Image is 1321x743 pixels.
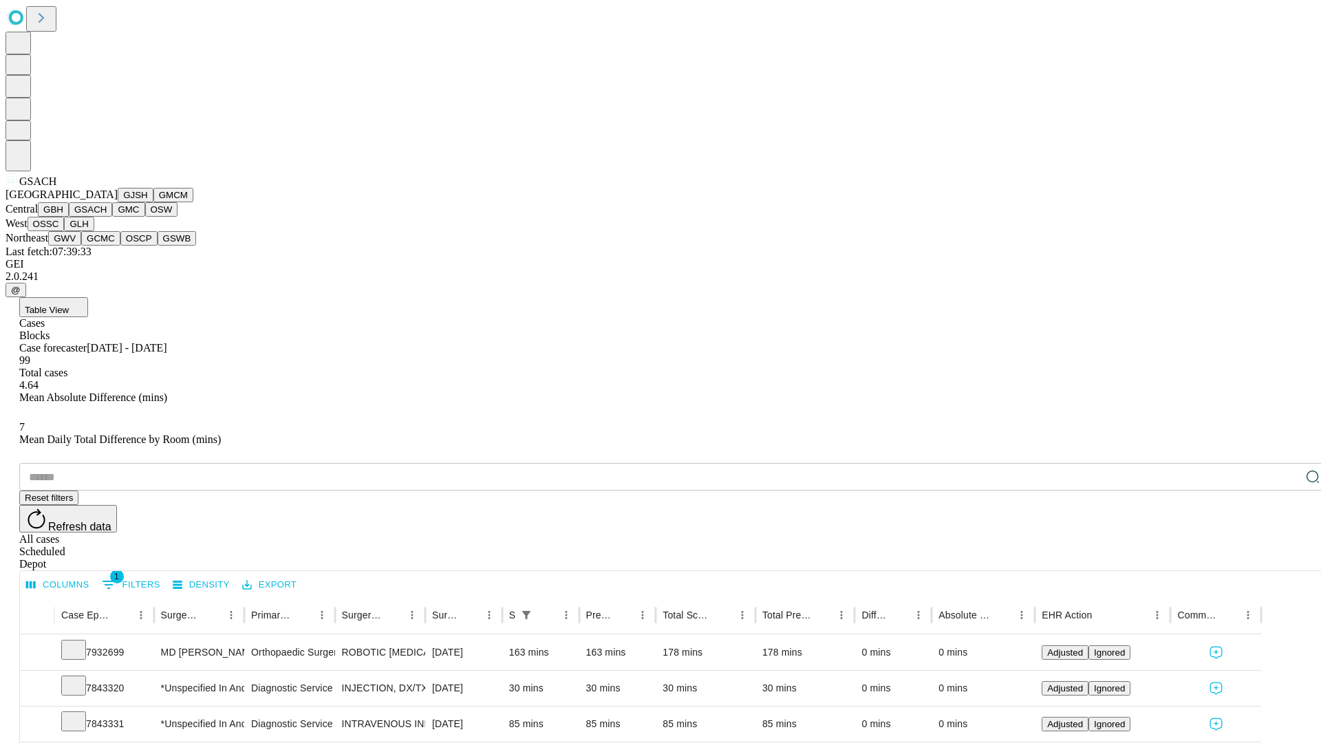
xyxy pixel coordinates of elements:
div: Total Predicted Duration [762,610,812,621]
button: Sort [890,605,909,625]
button: Menu [1012,605,1031,625]
button: Sort [993,605,1012,625]
button: OSW [145,202,178,217]
button: GSWB [158,231,197,246]
button: Sort [537,605,557,625]
span: Adjusted [1047,719,1083,729]
span: Northeast [6,232,48,244]
button: Sort [202,605,222,625]
span: [GEOGRAPHIC_DATA] [6,189,118,200]
button: Sort [813,605,832,625]
button: Adjusted [1042,645,1088,660]
div: 7932699 [61,635,147,670]
div: 0 mins [938,707,1028,742]
span: Mean Daily Total Difference by Room (mins) [19,433,221,445]
div: Surgery Name [342,610,382,621]
button: Menu [733,605,752,625]
button: GWV [48,231,81,246]
button: Ignored [1088,681,1130,696]
span: Table View [25,305,69,315]
div: 30 mins [586,671,649,706]
div: 30 mins [663,671,749,706]
div: 163 mins [509,635,572,670]
button: Expand [27,713,47,737]
button: GMCM [153,188,193,202]
button: Menu [909,605,928,625]
button: Menu [131,605,151,625]
button: GSACH [69,202,112,217]
button: Select columns [23,574,93,596]
span: 4.64 [19,379,39,391]
div: Surgery Date [432,610,459,621]
button: Ignored [1088,717,1130,731]
div: 0 mins [938,635,1028,670]
button: Menu [312,605,332,625]
div: 2.0.241 [6,270,1315,283]
button: OSSC [28,217,65,231]
button: Menu [480,605,499,625]
button: Sort [713,605,733,625]
span: Ignored [1094,683,1125,693]
div: 85 mins [509,707,572,742]
button: Sort [383,605,402,625]
button: Menu [633,605,652,625]
div: 0 mins [861,707,925,742]
button: Show filters [98,574,164,596]
div: Diagnostic Service [251,707,327,742]
button: OSCP [120,231,158,246]
div: INJECTION, DX/TX/PROPHYLAXIS, IM OR SUBQ [342,671,418,706]
button: Menu [1238,605,1258,625]
span: Refresh data [48,521,111,532]
div: Primary Service [251,610,291,621]
button: Expand [27,677,47,701]
button: Adjusted [1042,681,1088,696]
span: @ [11,285,21,295]
div: 85 mins [663,707,749,742]
div: Comments [1177,610,1217,621]
button: Refresh data [19,505,117,532]
div: 30 mins [509,671,572,706]
div: INTRAVENOUS INFUSION, FOR THERAPY, PROPHYLAXIS, OR DIAGNOSIS; INITIAL, UP TO 1 HOUR [342,707,418,742]
span: Mean Absolute Difference (mins) [19,391,167,403]
div: 0 mins [861,635,925,670]
div: *Unspecified In And Out Surgery Gmc [161,707,237,742]
div: 0 mins [861,671,925,706]
div: [DATE] [432,671,495,706]
div: Diagnostic Service [251,671,327,706]
div: 30 mins [762,671,848,706]
div: [DATE] [432,635,495,670]
button: Show filters [517,605,536,625]
div: [DATE] [432,707,495,742]
button: Menu [832,605,851,625]
span: Central [6,203,38,215]
button: Export [239,574,300,596]
span: Case forecaster [19,342,87,354]
div: 7843331 [61,707,147,742]
button: Density [169,574,233,596]
span: 1 [110,570,124,583]
div: 178 mins [663,635,749,670]
div: MD [PERSON_NAME] [PERSON_NAME] Md [161,635,237,670]
span: Ignored [1094,719,1125,729]
span: 99 [19,354,30,366]
div: 178 mins [762,635,848,670]
span: [DATE] - [DATE] [87,342,167,354]
div: 7843320 [61,671,147,706]
div: Absolute Difference [938,610,991,621]
div: Case Epic Id [61,610,111,621]
div: 0 mins [938,671,1028,706]
span: 7 [19,421,25,433]
button: Adjusted [1042,717,1088,731]
div: 85 mins [762,707,848,742]
button: GLH [64,217,94,231]
div: *Unspecified In And Out Surgery Gmc [161,671,237,706]
button: GJSH [118,188,153,202]
span: West [6,217,28,229]
button: Menu [402,605,422,625]
button: Sort [614,605,633,625]
div: GEI [6,258,1315,270]
div: Difference [861,610,888,621]
button: Sort [460,605,480,625]
button: Sort [1093,605,1113,625]
div: Orthopaedic Surgery [251,635,327,670]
